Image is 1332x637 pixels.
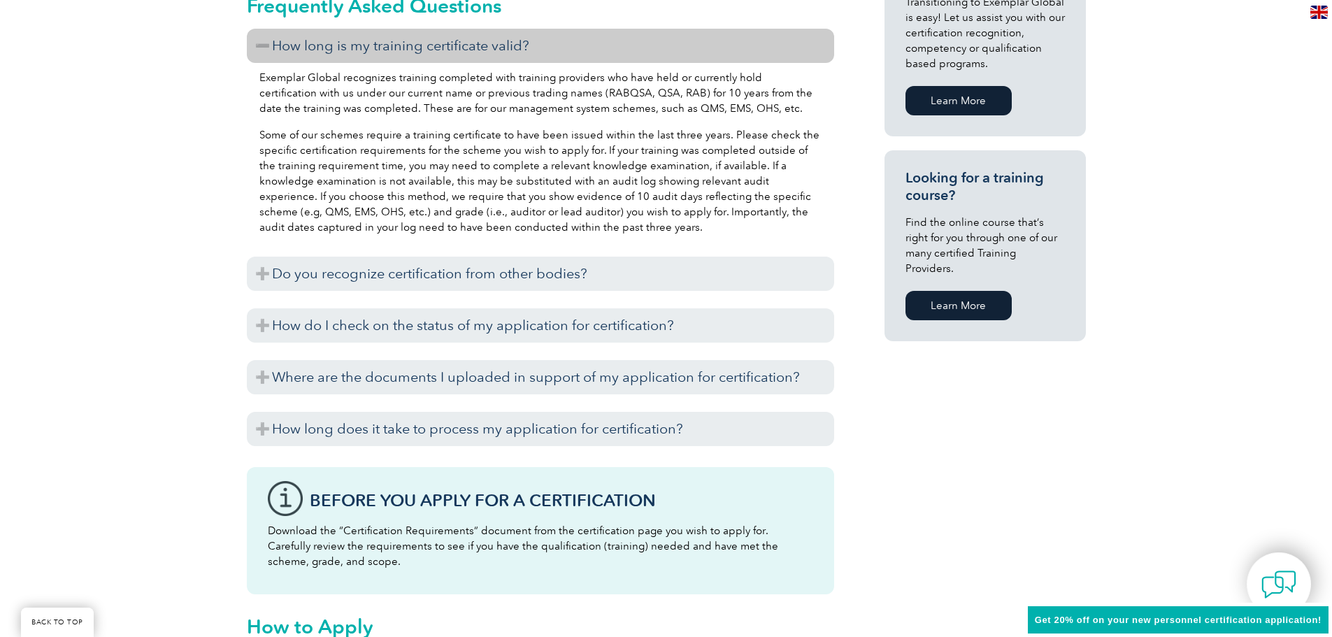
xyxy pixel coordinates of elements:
a: Learn More [905,86,1012,115]
a: BACK TO TOP [21,608,94,637]
p: Exemplar Global recognizes training completed with training providers who have held or currently ... [259,70,822,116]
p: Download the “Certification Requirements” document from the certification page you wish to apply ... [268,523,813,569]
h3: Do you recognize certification from other bodies? [247,257,834,291]
span: Get 20% off on your new personnel certification application! [1035,615,1322,625]
p: Find the online course that’s right for you through one of our many certified Training Providers. [905,215,1065,276]
img: en [1310,6,1328,19]
h3: How long does it take to process my application for certification? [247,412,834,446]
img: contact-chat.png [1261,567,1296,602]
h3: Before You Apply For a Certification [310,492,813,509]
h3: How long is my training certificate valid? [247,29,834,63]
a: Learn More [905,291,1012,320]
h3: How do I check on the status of my application for certification? [247,308,834,343]
h3: Looking for a training course? [905,169,1065,204]
p: Some of our schemes require a training certificate to have been issued within the last three year... [259,127,822,235]
h3: Where are the documents I uploaded in support of my application for certification? [247,360,834,394]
